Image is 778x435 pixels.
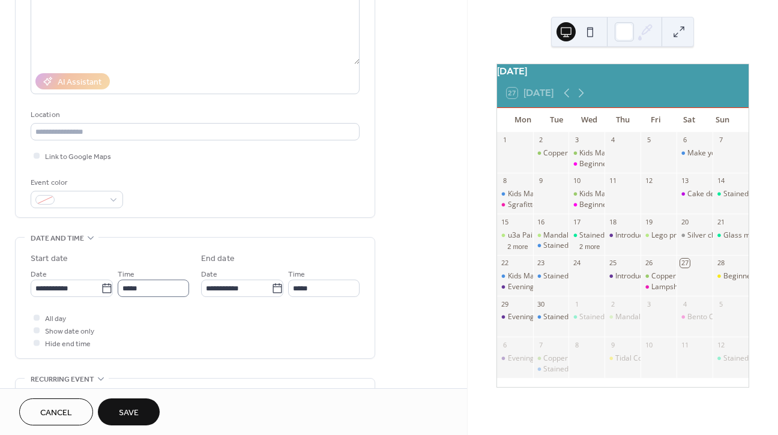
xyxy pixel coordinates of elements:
[572,299,581,308] div: 1
[31,109,357,121] div: Location
[543,148,649,158] div: Copper foiled feather workshop
[288,268,305,281] span: Time
[605,312,641,322] div: Mandala/Dot Art Painting - Craft4life
[677,230,713,241] div: Silver clay jewellery
[501,217,510,226] div: 15
[533,148,569,158] div: Copper foiled feather workshop
[508,312,573,322] div: Evening Upholstery
[543,241,614,251] div: Stained Glass course
[641,282,677,292] div: Lampshade Workshop
[533,364,569,374] div: Stained Glass course
[533,241,569,251] div: Stained Glass course
[608,299,617,308] div: 2
[644,176,653,185] div: 12
[639,108,672,132] div: Fri
[716,176,725,185] div: 14
[543,230,665,241] div: Mandala/Dot Art Painting - Craft4life
[497,200,533,210] div: Sgrafitto - stained glass painting
[501,340,510,349] div: 6
[677,312,713,322] div: Bento Cake Decorating Workshop
[201,268,217,281] span: Date
[608,136,617,145] div: 4
[641,271,677,281] div: Copper foiled feather workshop
[615,312,737,322] div: Mandala/Dot Art Painting - Craft4life
[501,136,510,145] div: 1
[605,230,641,241] div: Introduction to Dressmaking - PJ Bottoms
[508,282,573,292] div: Evening Upholstery
[537,217,546,226] div: 16
[572,340,581,349] div: 8
[31,253,68,265] div: Start date
[19,398,93,425] button: Cancel
[568,200,605,210] div: Beginners Machine Sewing
[40,407,72,419] span: Cancel
[680,176,689,185] div: 13
[572,259,581,268] div: 24
[644,136,653,145] div: 5
[706,108,739,132] div: Sun
[615,271,773,281] div: Introduction to Dressmaking - [PERSON_NAME]
[680,217,689,226] div: 20
[98,398,160,425] button: Save
[687,230,753,241] div: Silver clay jewellery
[680,340,689,349] div: 11
[713,230,749,241] div: Glass mosaic
[644,259,653,268] div: 26
[716,340,725,349] div: 12
[497,353,533,364] div: Evening Upholstery
[497,282,533,292] div: Evening Upholstery
[572,176,581,185] div: 10
[568,159,605,169] div: Beginners Machine Sewing
[537,299,546,308] div: 30
[45,313,66,325] span: All day
[605,271,641,281] div: Introduction to Dressmaking - PJ Bottoms
[680,136,689,145] div: 6
[680,299,689,308] div: 4
[572,217,581,226] div: 17
[507,108,540,132] div: Mon
[508,353,573,364] div: Evening Upholstery
[579,312,687,322] div: Stained Glass - [PERSON_NAME]
[45,325,94,338] span: Show date only
[497,230,533,241] div: u3a Painting group
[615,230,773,241] div: Introduction to Dressmaking - [PERSON_NAME]
[713,353,749,364] div: Stained Glass
[680,259,689,268] div: 27
[687,189,742,199] div: Cake decorating
[606,108,639,132] div: Thu
[533,353,569,364] div: Copper foiled feather workshop
[201,253,235,265] div: End date
[118,268,134,281] span: Time
[501,299,510,308] div: 29
[651,282,726,292] div: Lampshade Workshop
[677,189,713,199] div: Cake decorating
[537,259,546,268] div: 23
[497,271,533,281] div: Kids Machine Sewing L5
[651,230,710,241] div: Lego printmaking
[497,189,533,199] div: Kids Machine Sewing L5
[605,353,641,364] div: Tidal Collections (Ruth Weaver)
[579,159,670,169] div: Beginners Machine Sewing
[543,312,614,322] div: Stained Glass course
[572,136,581,145] div: 3
[45,338,91,350] span: Hide end time
[716,259,725,268] div: 28
[579,189,650,199] div: Kids Machine Sewing
[543,364,614,374] div: Stained Glass course
[501,259,510,268] div: 22
[45,151,111,163] span: Link to Google Maps
[608,217,617,226] div: 18
[543,353,649,364] div: Copper foiled feather workshop
[31,232,84,245] span: Date and time
[508,271,588,281] div: Kids Machine Sewing L5
[573,108,606,132] div: Wed
[716,217,725,226] div: 21
[31,268,47,281] span: Date
[568,148,605,158] div: Kids Machine Sewing
[568,312,605,322] div: Stained Glass - Karen
[672,108,705,132] div: Sat
[615,353,733,364] div: Tidal Collections ([PERSON_NAME])
[644,217,653,226] div: 19
[502,241,532,251] button: 2 more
